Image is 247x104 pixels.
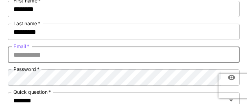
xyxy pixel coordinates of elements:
[13,43,29,50] label: Email
[13,66,39,73] label: Password
[224,70,239,85] button: toggle password visibility
[13,89,51,95] label: Quick question
[13,20,40,27] label: Last name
